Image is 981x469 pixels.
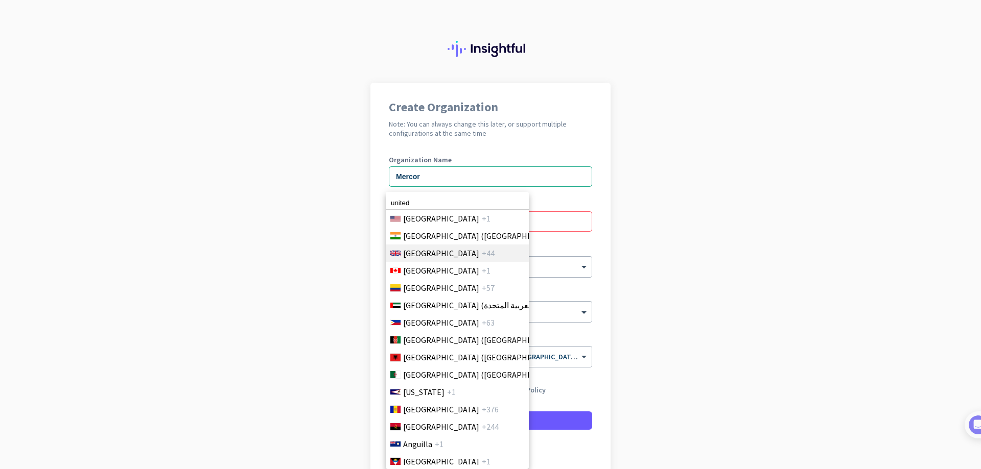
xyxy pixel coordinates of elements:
[403,316,479,329] span: [GEOGRAPHIC_DATA]
[447,386,456,398] span: +1
[482,455,491,467] span: +1
[482,247,495,259] span: +44
[403,299,565,311] span: [GEOGRAPHIC_DATA] (‫الإمارات العربية المتحدة‬‎)
[403,455,479,467] span: [GEOGRAPHIC_DATA]
[403,403,479,415] span: [GEOGRAPHIC_DATA]
[482,316,495,329] span: +63
[403,368,563,381] span: [GEOGRAPHIC_DATA] (‫[GEOGRAPHIC_DATA]‬‎)
[403,438,432,450] span: Anguilla
[403,264,479,277] span: [GEOGRAPHIC_DATA]
[403,386,445,398] span: [US_STATE]
[403,247,479,259] span: [GEOGRAPHIC_DATA]
[403,282,479,294] span: [GEOGRAPHIC_DATA]
[386,196,529,210] input: Search Country
[482,264,491,277] span: +1
[482,212,491,225] span: +1
[482,403,499,415] span: +376
[482,282,495,294] span: +57
[403,230,563,242] span: [GEOGRAPHIC_DATA] ([GEOGRAPHIC_DATA])
[403,421,479,433] span: [GEOGRAPHIC_DATA]
[403,351,563,363] span: [GEOGRAPHIC_DATA] ([GEOGRAPHIC_DATA])
[482,421,499,433] span: +244
[403,212,479,225] span: [GEOGRAPHIC_DATA]
[403,334,563,346] span: [GEOGRAPHIC_DATA] (‫[GEOGRAPHIC_DATA]‬‎)
[435,438,443,450] span: +1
